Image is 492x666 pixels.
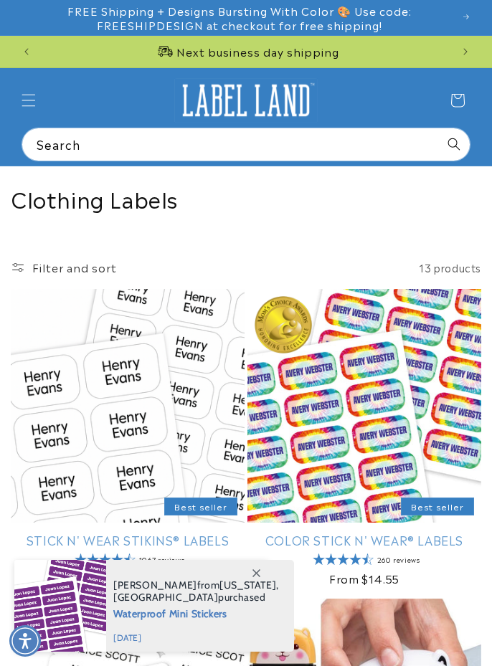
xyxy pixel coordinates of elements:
button: Next announcement [450,36,481,67]
h1: Clothing Labels [11,184,481,212]
a: Stick N' Wear Stikins® Labels [11,532,245,548]
span: [US_STATE] [219,579,276,591]
span: [GEOGRAPHIC_DATA] [113,591,218,604]
div: Announcement [42,37,450,67]
span: Next business day shipping [176,44,339,59]
span: Filter and sort [32,261,117,274]
span: from , purchased [113,579,279,604]
button: Search [438,128,470,160]
span: [DATE] [113,632,279,644]
iframe: Gorgias live chat messenger [360,613,478,652]
a: Color Stick N' Wear® Labels [247,532,481,548]
div: 1 of 3 [42,37,450,67]
slideshow-component: Announcement bar [22,36,470,67]
span: 13 products [419,260,481,275]
span: [PERSON_NAME] [113,579,197,591]
span: FREE Shipping + Designs Bursting With Color 🎨 Use code: FREESHIPDESIGN at checkout for free shipp... [22,4,458,32]
span: Waterproof Mini Stickers [113,604,279,622]
summary: Filter and sort [11,257,117,278]
a: Label Land [169,72,323,128]
summary: Menu [13,85,44,116]
div: Accessibility Menu [9,625,41,657]
button: Previous announcement [11,36,42,67]
img: Label Land [174,78,318,123]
